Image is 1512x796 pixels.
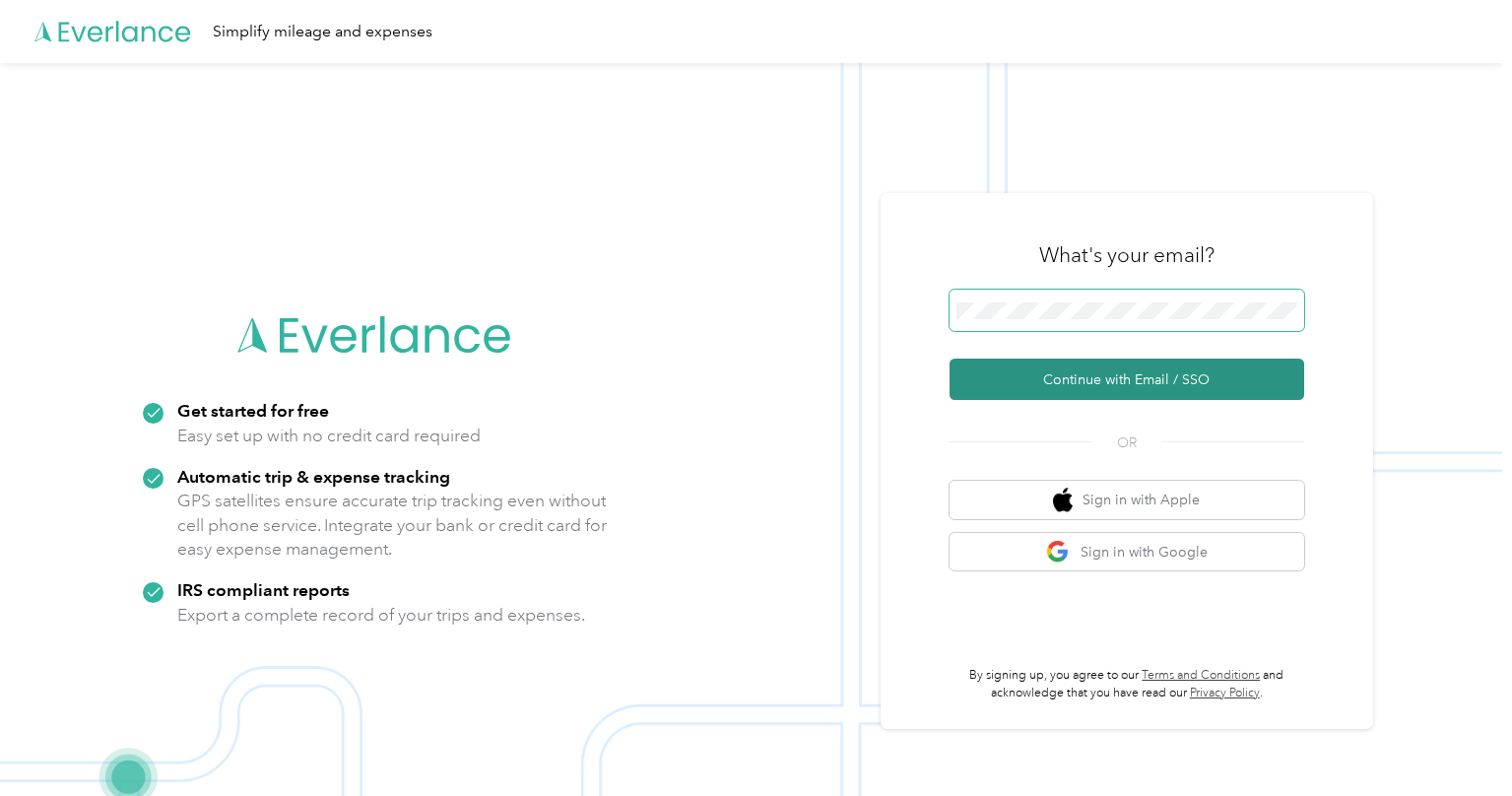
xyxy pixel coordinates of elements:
button: google logoSign in with Google [950,533,1304,571]
strong: Get started for free [177,400,329,421]
img: google logo [1046,540,1071,564]
h3: What's your email? [1039,241,1215,269]
img: apple logo [1053,488,1073,512]
p: GPS satellites ensure accurate trip tracking even without cell phone service. Integrate your bank... [177,489,608,562]
div: Simplify mileage and expenses [213,20,432,44]
p: Easy set up with no credit card required [177,424,481,448]
p: Export a complete record of your trips and expenses. [177,603,585,628]
strong: Automatic trip & expense tracking [177,466,450,487]
button: apple logoSign in with Apple [950,481,1304,519]
span: OR [1092,432,1161,453]
button: Continue with Email / SSO [950,359,1304,400]
a: Terms and Conditions [1142,668,1260,683]
strong: IRS compliant reports [177,579,350,600]
p: By signing up, you agree to our and acknowledge that you have read our . [950,667,1304,701]
a: Privacy Policy [1190,686,1260,700]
